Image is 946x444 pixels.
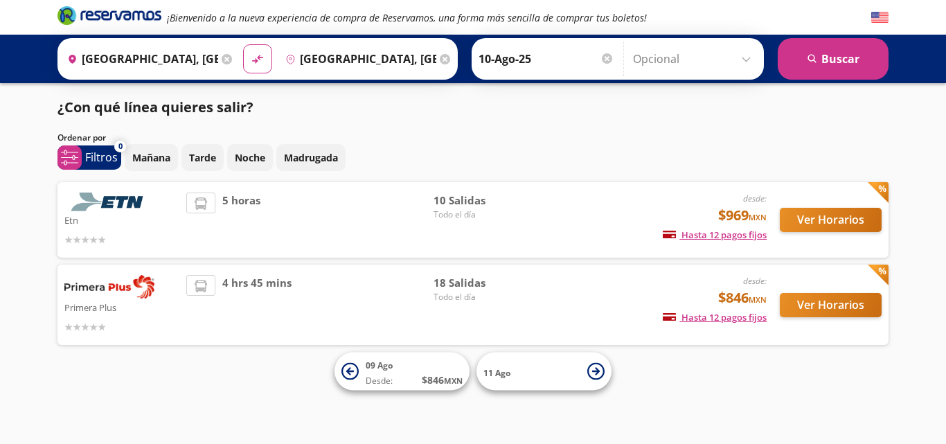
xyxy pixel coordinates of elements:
[749,212,767,222] small: MXN
[743,275,767,287] em: desde:
[132,150,170,165] p: Mañana
[57,132,106,144] p: Ordenar por
[778,38,889,80] button: Buscar
[718,287,767,308] span: $846
[663,229,767,241] span: Hasta 12 pagos fijos
[167,11,647,24] em: ¡Bienvenido a la nueva experiencia de compra de Reservamos, una forma más sencilla de comprar tus...
[366,359,393,371] span: 09 Ago
[276,144,346,171] button: Madrugada
[780,208,882,232] button: Ver Horarios
[280,42,436,76] input: Buscar Destino
[479,42,614,76] input: Elegir Fecha
[118,141,123,152] span: 0
[334,353,470,391] button: 09 AgoDesde:$846MXN
[749,294,767,305] small: MXN
[57,5,161,26] i: Brand Logo
[57,97,253,118] p: ¿Con qué línea quieres salir?
[189,150,216,165] p: Tarde
[222,193,260,247] span: 5 horas
[64,193,154,211] img: Etn
[64,275,154,299] img: Primera Plus
[434,193,530,208] span: 10 Salidas
[64,211,179,228] p: Etn
[422,373,463,387] span: $ 846
[434,208,530,221] span: Todo el día
[227,144,273,171] button: Noche
[125,144,178,171] button: Mañana
[743,193,767,204] em: desde:
[57,145,121,170] button: 0Filtros
[663,311,767,323] span: Hasta 12 pagos fijos
[718,205,767,226] span: $969
[434,291,530,303] span: Todo el día
[181,144,224,171] button: Tarde
[64,299,179,315] p: Primera Plus
[85,149,118,166] p: Filtros
[57,5,161,30] a: Brand Logo
[366,375,393,387] span: Desde:
[434,275,530,291] span: 18 Salidas
[444,375,463,386] small: MXN
[633,42,757,76] input: Opcional
[222,275,292,335] span: 4 hrs 45 mins
[235,150,265,165] p: Noche
[62,42,218,76] input: Buscar Origen
[284,150,338,165] p: Madrugada
[871,9,889,26] button: English
[476,353,612,391] button: 11 Ago
[483,366,510,378] span: 11 Ago
[780,293,882,317] button: Ver Horarios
